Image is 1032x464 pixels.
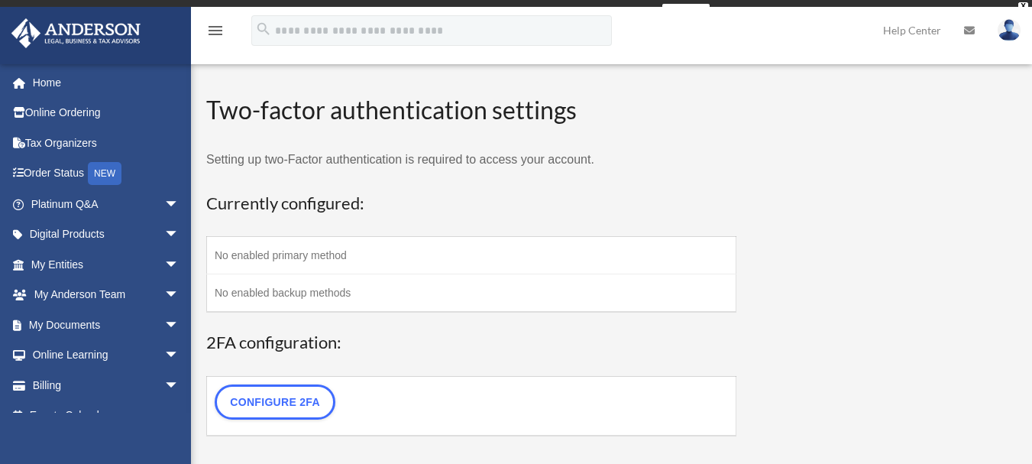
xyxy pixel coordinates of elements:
[206,27,225,40] a: menu
[164,370,195,401] span: arrow_drop_down
[206,192,736,216] h3: Currently configured:
[255,21,272,37] i: search
[207,274,736,313] td: No enabled backup methods
[11,189,202,219] a: Platinum Q&Aarrow_drop_down
[11,98,202,128] a: Online Ordering
[11,158,202,190] a: Order StatusNEW
[11,370,202,401] a: Billingarrow_drop_down
[206,93,736,128] h2: Two-factor authentication settings
[11,401,202,431] a: Events Calendar
[662,4,710,22] a: survey
[998,19,1021,41] img: User Pic
[164,310,195,341] span: arrow_drop_down
[164,280,195,311] span: arrow_drop_down
[11,128,202,158] a: Tax Organizers
[11,280,202,310] a: My Anderson Teamarrow_drop_down
[206,21,225,40] i: menu
[164,189,195,220] span: arrow_drop_down
[11,249,202,280] a: My Entitiesarrow_drop_down
[11,340,202,371] a: Online Learningarrow_drop_down
[206,331,736,355] h3: 2FA configuration:
[11,219,202,250] a: Digital Productsarrow_drop_down
[207,237,736,274] td: No enabled primary method
[164,249,195,281] span: arrow_drop_down
[215,385,335,420] a: Configure 2FA
[88,162,121,185] div: NEW
[7,18,145,48] img: Anderson Advisors Platinum Portal
[11,67,202,98] a: Home
[1018,2,1028,11] div: close
[206,149,736,170] p: Setting up two-Factor authentication is required to access your account.
[164,219,195,251] span: arrow_drop_down
[164,340,195,372] span: arrow_drop_down
[11,310,202,340] a: My Documentsarrow_drop_down
[322,4,656,22] div: Get a chance to win 6 months of Platinum for free just by filling out this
